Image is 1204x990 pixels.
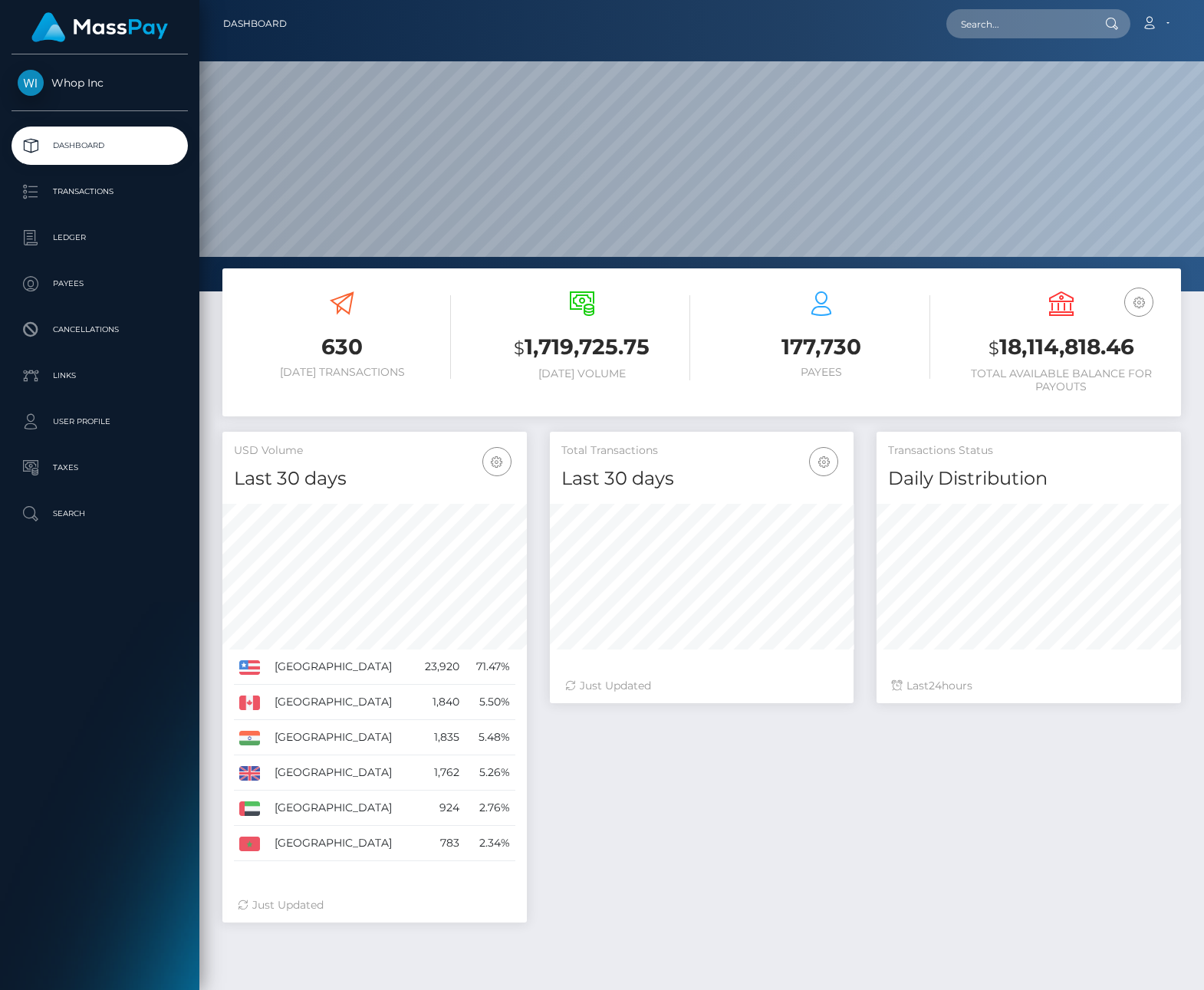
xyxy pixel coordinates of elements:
h3: 18,114,818.46 [953,332,1170,363]
td: [GEOGRAPHIC_DATA] [269,826,413,861]
a: User Profile [12,403,188,441]
a: Ledger [12,219,188,257]
h3: 1,719,725.75 [474,332,691,363]
td: [GEOGRAPHIC_DATA] [269,791,413,826]
td: [GEOGRAPHIC_DATA] [269,755,413,791]
td: 23,920 [414,650,465,685]
td: 2.76% [465,791,515,826]
h5: USD Volume [234,443,515,459]
h3: 177,730 [713,332,930,362]
td: [GEOGRAPHIC_DATA] [269,685,413,720]
a: Dashboard [12,127,188,165]
div: Just Updated [565,678,839,694]
a: Links [12,357,188,395]
p: Search [18,502,182,525]
td: 5.26% [465,755,515,791]
h4: Last 30 days [234,465,515,492]
td: 5.50% [465,685,515,720]
p: Links [18,364,182,387]
h6: [DATE] Transactions [234,366,451,379]
td: [GEOGRAPHIC_DATA] [269,650,413,685]
a: Search [12,495,188,533]
a: Transactions [12,173,188,211]
p: Transactions [18,180,182,203]
td: 783 [414,826,465,861]
td: 71.47% [465,650,515,685]
div: Last hours [892,678,1166,694]
div: Just Updated [238,897,512,913]
td: 5.48% [465,720,515,755]
h4: Last 30 days [561,465,843,492]
p: Taxes [18,456,182,479]
img: IN.png [239,731,260,745]
td: 1,835 [414,720,465,755]
img: CA.png [239,696,260,709]
a: Cancellations [12,311,188,349]
p: Cancellations [18,318,182,341]
img: GB.png [239,766,260,780]
h3: 630 [234,332,451,362]
a: Dashboard [223,8,287,40]
small: $ [514,337,525,359]
td: 2.34% [465,826,515,861]
p: Payees [18,272,182,295]
p: User Profile [18,410,182,433]
td: 1,762 [414,755,465,791]
img: US.png [239,660,260,674]
img: AE.png [239,801,260,815]
td: 924 [414,791,465,826]
small: $ [989,337,999,359]
p: Ledger [18,226,182,249]
h6: [DATE] Volume [474,367,691,380]
p: Dashboard [18,134,182,157]
h5: Total Transactions [561,443,843,459]
h6: Total Available Balance for Payouts [953,367,1170,393]
a: Payees [12,265,188,303]
td: 1,840 [414,685,465,720]
a: Taxes [12,449,188,487]
img: Whop Inc [18,70,44,96]
span: Whop Inc [12,76,188,90]
input: Search... [946,9,1091,38]
img: MA.png [239,837,260,850]
img: MassPay Logo [31,12,168,42]
h5: Transactions Status [888,443,1169,459]
h6: Payees [713,366,930,379]
h4: Daily Distribution [888,465,1169,492]
td: [GEOGRAPHIC_DATA] [269,720,413,755]
span: 24 [929,679,942,692]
